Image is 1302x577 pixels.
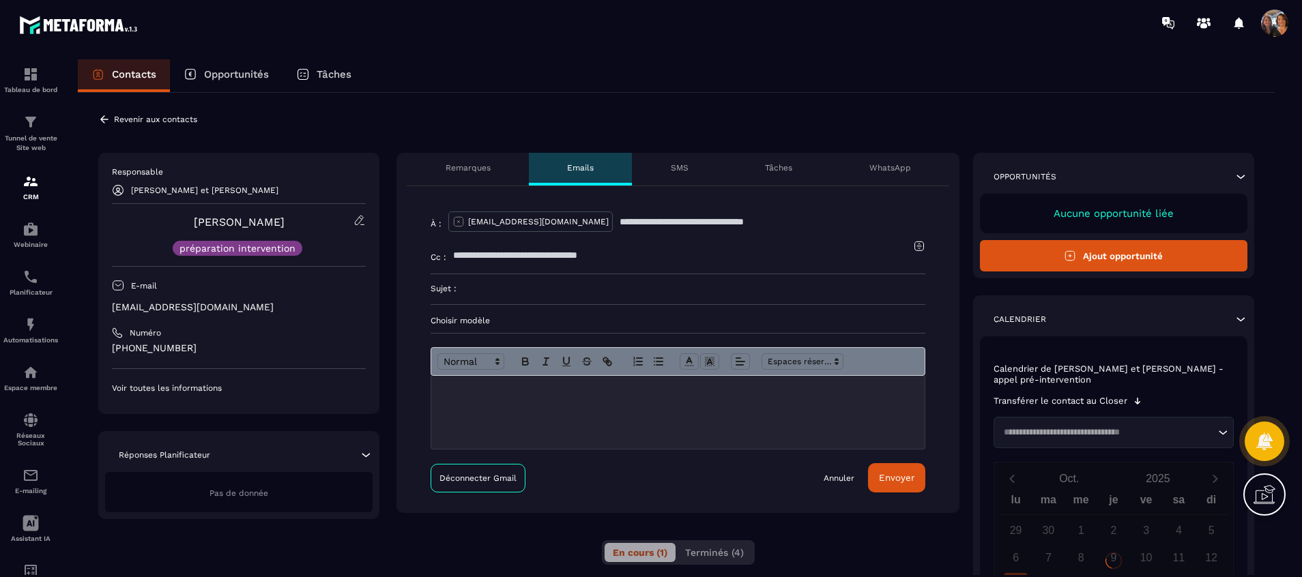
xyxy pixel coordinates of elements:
[446,162,491,173] p: Remarques
[869,162,911,173] p: WhatsApp
[204,68,269,80] p: Opportunités
[112,68,156,80] p: Contacts
[994,314,1046,325] p: Calendrier
[23,364,39,381] img: automations
[23,316,39,333] img: automations
[119,449,210,460] p: Réponses Planificateur
[980,240,1247,271] button: Ajout opportunité
[994,417,1234,448] div: Search for option
[19,12,142,38] img: logo
[3,402,58,457] a: social-networksocial-networkRéseaux Sociaux
[112,166,366,177] p: Responsable
[431,315,925,326] p: Choisir modèle
[765,162,792,173] p: Tâches
[824,473,854,484] a: Annuler
[3,241,58,248] p: Webinaire
[3,163,58,211] a: formationformationCRM
[567,162,594,173] p: Emails
[179,243,295,253] p: préparation intervention
[431,252,446,263] p: Cc :
[3,258,58,306] a: schedulerschedulerPlanificateur
[23,173,39,190] img: formation
[194,216,285,228] a: [PERSON_NAME]
[999,426,1215,439] input: Search for option
[3,288,58,296] p: Planificateur
[613,547,667,558] span: En cours (1)
[605,543,676,562] button: En cours (1)
[283,59,365,92] a: Tâches
[3,211,58,258] a: automationsautomationsWebinaire
[23,221,39,237] img: automations
[994,396,1127,406] p: Transférer le contact au Closer
[170,59,283,92] a: Opportunités
[3,457,58,505] a: emailemailE-mailing
[23,467,39,484] img: email
[3,193,58,201] p: CRM
[3,384,58,391] p: Espace membre
[3,56,58,104] a: formationformationTableau de bord
[677,543,752,562] button: Terminés (4)
[671,162,689,173] p: SMS
[431,283,457,294] p: Sujet :
[131,280,157,291] p: E-mail
[3,354,58,402] a: automationsautomationsEspace membre
[130,327,161,338] p: Numéro
[317,68,351,80] p: Tâches
[868,463,925,492] button: Envoyer
[23,114,39,130] img: formation
[3,86,58,93] p: Tableau de bord
[685,547,744,558] span: Terminés (4)
[112,383,366,394] p: Voir toutes les informations
[994,364,1234,385] p: Calendrier de [PERSON_NAME] et [PERSON_NAME] - appel pré-intervention
[994,171,1056,182] p: Opportunités
[3,487,58,494] p: E-mailing
[3,505,58,552] a: Assistant IA
[112,301,366,314] p: [EMAIL_ADDRESS][DOMAIN_NAME]
[23,66,39,83] img: formation
[3,306,58,354] a: automationsautomationsAutomatisations
[431,218,442,229] p: À :
[23,412,39,428] img: social-network
[112,342,366,355] p: [PHONE_NUMBER]
[209,488,268,498] span: Pas de donnée
[114,115,197,124] p: Revenir aux contacts
[78,59,170,92] a: Contacts
[3,336,58,344] p: Automatisations
[994,207,1234,220] p: Aucune opportunité liée
[3,535,58,542] p: Assistant IA
[23,269,39,285] img: scheduler
[3,134,58,153] p: Tunnel de vente Site web
[3,432,58,447] p: Réseaux Sociaux
[468,216,609,227] p: [EMAIL_ADDRESS][DOMAIN_NAME]
[3,104,58,163] a: formationformationTunnel de vente Site web
[131,186,278,195] p: [PERSON_NAME] et [PERSON_NAME]
[431,464,525,492] a: Déconnecter Gmail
